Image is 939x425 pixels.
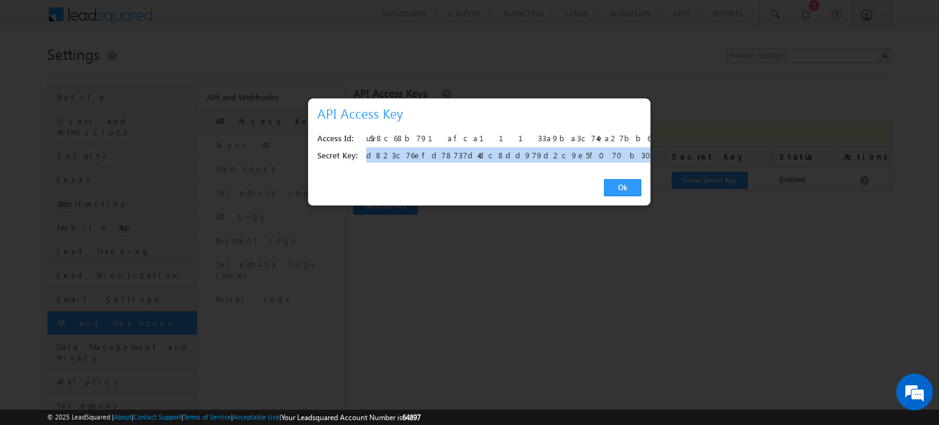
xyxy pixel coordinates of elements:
a: Terms of Service [183,413,231,421]
a: Ok [604,179,641,196]
h3: API Access Key [317,103,646,124]
a: Contact Support [133,413,182,421]
div: Access Id: [317,130,358,147]
div: Secret Key: [317,147,358,164]
span: © 2025 LeadSquared | | | | | [47,412,421,423]
a: Acceptable Use [233,413,279,421]
div: d823c76efd78737d4dc8dd979d2c9e5f070b302d [366,147,635,164]
span: Your Leadsquared Account Number is [281,413,421,422]
a: About [114,413,131,421]
span: 64897 [402,413,421,422]
div: u$r8c68b791afca11133a9ba3c74ea27bb6 [366,130,635,147]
